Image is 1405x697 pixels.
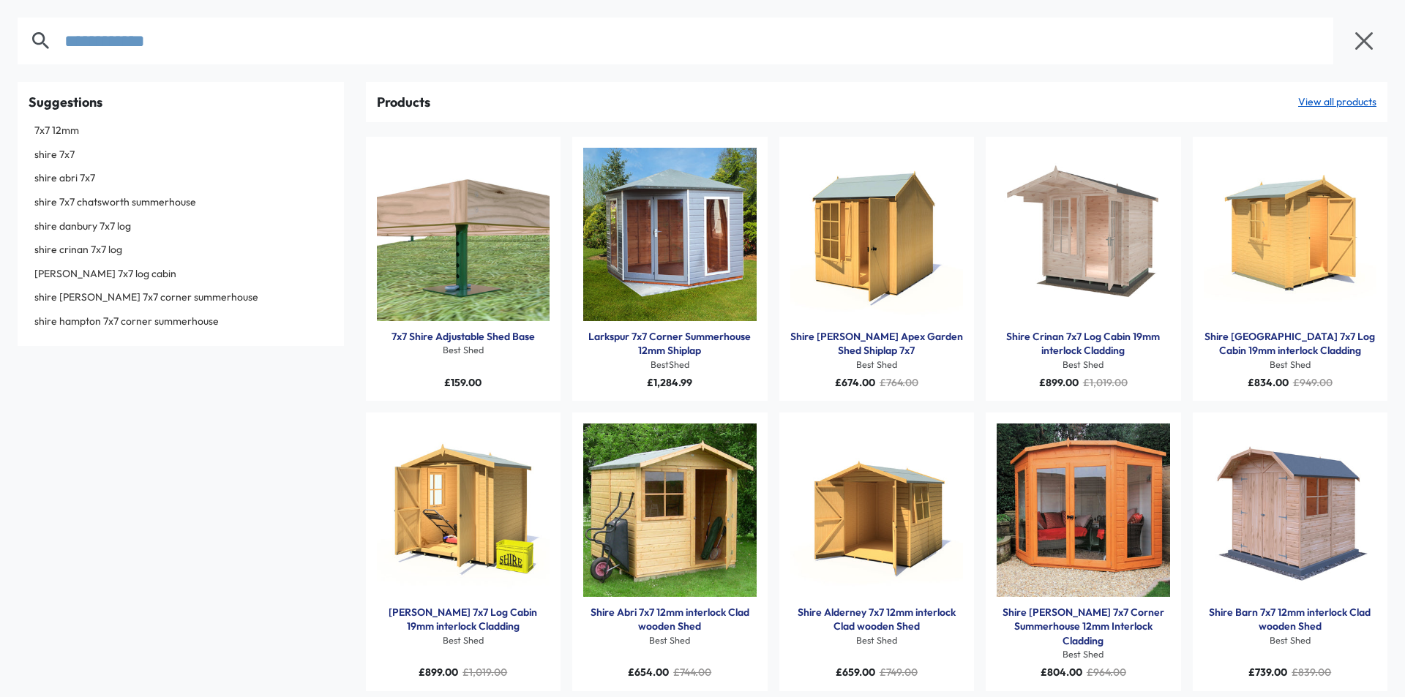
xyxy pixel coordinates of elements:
span: £834.00 [1248,376,1289,389]
div: Shire Holt Apex Garden Shed Shiplap 7x7 [790,330,964,358]
a: shire 7x7 [29,144,333,166]
a: shire hampton 7x7 corner summerhouse [29,311,333,333]
a: [PERSON_NAME] 7x7 log cabin [29,263,333,285]
a: shire crinan 7x7 log [29,239,333,261]
img: Shire Holt Apex Garden Shed Shiplap 7x7 - Best Shed [790,148,964,321]
div: Best Shed [1204,358,1377,372]
a: Shire [GEOGRAPHIC_DATA] 7x7 Log Cabin 19mm interlock Cladding [1204,330,1377,358]
span: £1,284.99 [647,376,692,389]
div: Best Shed [377,344,550,357]
a: Shire Crinan 7x7 Log Cabin 19mm interlock Cladding [997,330,1170,358]
span: £949.00 [1293,376,1333,389]
span: £804.00 [1041,666,1082,679]
a: Shire [PERSON_NAME] Apex Garden Shed Shiplap 7x7 [790,330,964,358]
div: BestShed [583,358,757,372]
span: £839.00 [1292,666,1331,679]
a: Products: Shire Alderney 7x7 12mm interlock Clad wooden Shed [790,423,964,597]
div: Best Shed [997,358,1170,372]
span: £659.00 [836,666,875,679]
span: £964.00 [1087,666,1126,679]
span: £1,019.00 [462,666,507,679]
div: Products [377,93,430,111]
img: Shire Danbury 7x7 Log Cabin 19mm interlock Cladding - Best Shed [1204,148,1377,321]
a: Products: Shire Barn 7x7 12mm interlock Clad wooden Shed [1204,423,1377,597]
a: Products: Shire Barclay 7x7 Corner Summerhouse 12mm Interlock Cladding [997,423,1170,597]
img: Shire Barclay 7x7 Corner Summerhouse 12mm Interlock Cladding - Best Shed [997,423,1170,597]
a: [PERSON_NAME] 7x7 Log Cabin 19mm interlock Cladding [377,606,550,634]
a: 7x7 12mm [29,120,333,142]
a: shire [PERSON_NAME] 7x7 corner summerhouse [29,287,333,309]
a: View all products [1298,95,1376,110]
div: Best Shed [1204,634,1377,647]
div: Shire Barclay 7x7 Corner Summerhouse 12mm Interlock Cladding [997,606,1170,649]
a: 7x7 Shire Adjustable Shed Base [391,330,535,344]
a: Products: 7x7 Shire Adjustable Shed Base [377,148,550,321]
img: Shire Alderney 7x7 12mm interlock Clad wooden Shed - Best Shed [790,423,964,597]
span: £654.00 [628,666,669,679]
div: Best Shed [377,634,550,647]
img: Shire Barn 7x7 12mm interlock Clad wooden Shed - Best Shed [1204,423,1377,597]
div: Best Shed [997,648,1170,661]
img: Shire Bradley 7x7 Log Cabin 19mm interlock Cladding - Best Shed [377,423,550,597]
img: Shire Abri 7x7 12mm interlock Clad wooden Shed - Best Shed [583,423,757,597]
a: Shire Barn 7x7 12mm interlock Clad wooden Shed [1204,606,1377,634]
span: £1,019.00 [1083,376,1128,389]
div: Shire Bradley 7x7 Log Cabin 19mm interlock Cladding [377,606,550,634]
a: Products: Shire Crinan 7x7 Log Cabin 19mm interlock Cladding [997,148,1170,321]
span: £764.00 [880,376,918,389]
div: 7x7 Shire Adjustable Shed Base [377,330,550,344]
div: Best Shed [790,634,964,647]
div: Best Shed [583,634,757,647]
span: £749.00 [880,666,918,679]
span: £159.00 [444,376,482,389]
span: £744.00 [673,666,711,679]
a: Products: Shire Bradley 7x7 Log Cabin 19mm interlock Cladding [377,423,550,597]
a: shire danbury 7x7 log [29,216,333,238]
a: Shire [PERSON_NAME] 7x7 Corner Summerhouse 12mm Interlock Cladding [997,606,1170,649]
span: £899.00 [1039,376,1079,389]
a: Products: Shire Abri 7x7 12mm interlock Clad wooden Shed [583,423,757,597]
span: £674.00 [835,376,875,389]
a: Larkspur 7x7 Corner Summerhouse 12mm Shiplap [583,330,757,358]
a: Products: Larkspur 7x7 Corner Summerhouse 12mm Shiplap [583,148,757,321]
span: £899.00 [419,666,458,679]
a: Products: Shire Danbury 7x7 Log Cabin 19mm interlock Cladding [1204,148,1377,321]
a: shire abri 7x7 [29,167,333,189]
span: £739.00 [1248,666,1287,679]
div: Best Shed [790,358,964,372]
div: Shire Danbury 7x7 Log Cabin 19mm interlock Cladding [1204,330,1377,358]
img: Shire Crinan 7x7 Log Cabin 19mm interlock Cladding - Best Shed [997,148,1170,321]
div: Suggestions [29,93,333,111]
a: Shire Alderney 7x7 12mm interlock Clad wooden Shed [790,606,964,634]
a: Shire Abri 7x7 12mm interlock Clad wooden Shed [583,606,757,634]
a: shire 7x7 chatsworth summerhouse [29,192,333,214]
a: Products: Shire Holt Apex Garden Shed Shiplap 7x7 [790,148,964,321]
